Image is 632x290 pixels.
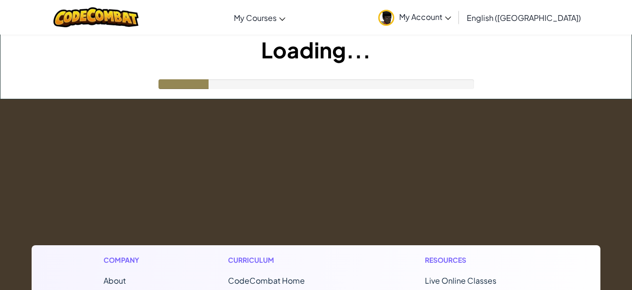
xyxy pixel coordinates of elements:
[104,275,126,286] a: About
[234,13,277,23] span: My Courses
[462,4,586,31] a: English ([GEOGRAPHIC_DATA])
[378,10,394,26] img: avatar
[425,275,496,286] a: Live Online Classes
[229,4,290,31] a: My Courses
[467,13,581,23] span: English ([GEOGRAPHIC_DATA])
[425,255,528,265] h1: Resources
[228,255,346,265] h1: Curriculum
[228,275,305,286] span: CodeCombat Home
[104,255,149,265] h1: Company
[399,12,451,22] span: My Account
[373,2,456,33] a: My Account
[0,35,632,65] h1: Loading...
[53,7,139,27] img: CodeCombat logo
